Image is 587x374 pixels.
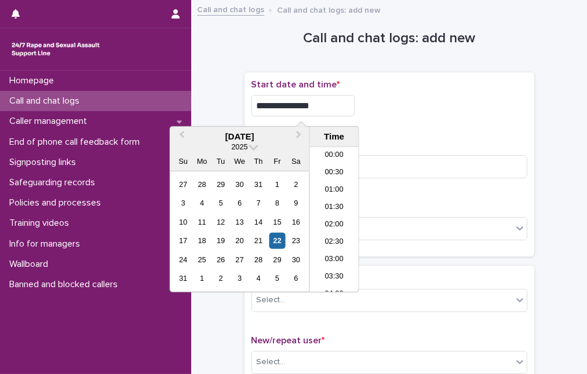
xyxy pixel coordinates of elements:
li: 02:30 [310,234,359,251]
a: Call and chat logs [197,2,264,16]
p: Wallboard [5,259,57,270]
div: Choose Sunday, July 27th, 2025 [176,177,191,192]
div: Choose Saturday, August 9th, 2025 [288,195,304,211]
div: Choose Friday, September 5th, 2025 [269,270,285,286]
p: Call and chat logs [5,96,89,107]
img: rhQMoQhaT3yELyF149Cw [9,38,102,61]
div: Select... [257,356,286,368]
p: Homepage [5,75,63,86]
div: Choose Monday, July 28th, 2025 [194,177,210,192]
p: Safeguarding records [5,177,104,188]
div: Choose Saturday, September 6th, 2025 [288,270,304,286]
span: Start date and time [251,80,340,89]
div: Time [313,131,356,142]
div: Choose Sunday, August 10th, 2025 [176,214,191,230]
p: Policies and processes [5,197,110,208]
div: Choose Wednesday, August 20th, 2025 [232,233,247,248]
li: 00:30 [310,164,359,182]
div: Choose Thursday, July 31st, 2025 [250,177,266,192]
div: Choose Saturday, August 30th, 2025 [288,252,304,267]
div: Choose Sunday, August 24th, 2025 [176,252,191,267]
span: New/repeat user [251,336,325,345]
div: Choose Saturday, August 2nd, 2025 [288,177,304,192]
div: Choose Tuesday, September 2nd, 2025 [213,270,228,286]
div: Choose Monday, August 18th, 2025 [194,233,210,248]
div: Sa [288,153,304,169]
div: Th [250,153,266,169]
li: 00:00 [310,147,359,164]
li: 03:00 [310,251,359,269]
p: Info for managers [5,239,89,250]
div: Choose Wednesday, August 27th, 2025 [232,252,247,267]
div: Choose Thursday, August 21st, 2025 [250,233,266,248]
div: Select... [257,294,286,306]
div: Tu [213,153,228,169]
li: 01:30 [310,199,359,217]
div: Choose Monday, September 1st, 2025 [194,270,210,286]
div: We [232,153,247,169]
div: Choose Monday, August 4th, 2025 [194,195,210,211]
div: Mo [194,153,210,169]
span: 2025 [231,142,247,151]
div: Choose Friday, August 15th, 2025 [269,214,285,230]
div: Choose Thursday, August 7th, 2025 [250,195,266,211]
li: 03:30 [310,269,359,286]
div: Choose Friday, August 8th, 2025 [269,195,285,211]
div: Choose Monday, August 25th, 2025 [194,252,210,267]
div: Choose Tuesday, August 5th, 2025 [213,195,228,211]
p: Training videos [5,218,78,229]
p: Call and chat logs: add new [277,3,381,16]
h1: Call and chat logs: add new [245,30,534,47]
button: Previous Month [171,128,189,146]
div: Choose Thursday, September 4th, 2025 [250,270,266,286]
div: Choose Tuesday, July 29th, 2025 [213,177,228,192]
div: month 2025-08 [174,175,305,288]
div: Choose Saturday, August 16th, 2025 [288,214,304,230]
li: 01:00 [310,182,359,199]
li: 02:00 [310,217,359,234]
div: Su [176,153,191,169]
div: Choose Wednesday, July 30th, 2025 [232,177,247,192]
div: Choose Friday, August 22nd, 2025 [269,233,285,248]
div: Choose Friday, August 29th, 2025 [269,252,285,267]
div: Choose Tuesday, August 26th, 2025 [213,252,228,267]
div: Choose Monday, August 11th, 2025 [194,214,210,230]
p: Signposting links [5,157,85,168]
p: End of phone call feedback form [5,137,149,148]
div: Choose Tuesday, August 19th, 2025 [213,233,228,248]
div: Choose Wednesday, August 13th, 2025 [232,214,247,230]
p: Banned and blocked callers [5,279,127,290]
div: Choose Sunday, August 17th, 2025 [176,233,191,248]
div: Choose Saturday, August 23rd, 2025 [288,233,304,248]
div: Choose Thursday, August 28th, 2025 [250,252,266,267]
div: [DATE] [170,131,309,142]
button: Next Month [291,128,309,146]
li: 04:00 [310,286,359,303]
div: Choose Sunday, August 31st, 2025 [176,270,191,286]
div: Choose Tuesday, August 12th, 2025 [213,214,228,230]
div: Choose Friday, August 1st, 2025 [269,177,285,192]
div: Choose Thursday, August 14th, 2025 [250,214,266,230]
p: Caller management [5,116,96,127]
div: Choose Wednesday, August 6th, 2025 [232,195,247,211]
div: Choose Wednesday, September 3rd, 2025 [232,270,247,286]
div: Fr [269,153,285,169]
div: Choose Sunday, August 3rd, 2025 [176,195,191,211]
